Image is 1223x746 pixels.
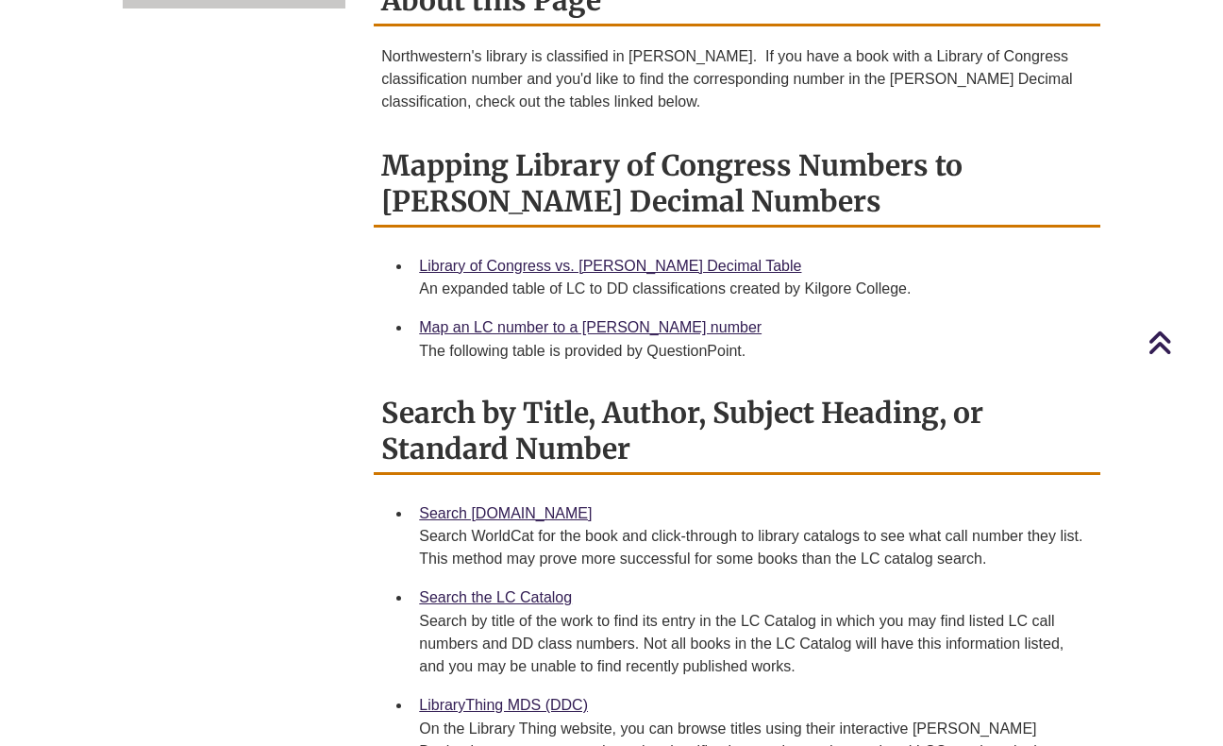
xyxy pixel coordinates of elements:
h2: Search by Title, Author, Subject Heading, or Standard Number [374,389,1100,475]
div: Search by title of the work to find its entry in the LC Catalog in which you may find listed LC c... [419,610,1085,678]
a: Search the LC Catalog [419,589,572,605]
a: Library of Congress vs. [PERSON_NAME] Decimal Table [419,258,801,274]
div: The following table is provided by QuestionPoint. [419,340,1085,363]
a: LibraryThing MDS (DDC) [419,697,588,713]
a: Search [DOMAIN_NAME] [419,505,592,521]
a: Map an LC number to a [PERSON_NAME] number [419,319,762,335]
a: Back to Top [1148,330,1218,355]
p: Northwestern's library is classified in [PERSON_NAME]. If you have a book with a Library of Congr... [381,45,1093,113]
h2: Mapping Library of Congress Numbers to [PERSON_NAME] Decimal Numbers [374,142,1100,228]
div: Search WorldCat for the book and click-through to library catalogs to see what call number they l... [419,525,1085,570]
div: An expanded table of LC to DD classifications created by Kilgore College. [419,278,1085,300]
